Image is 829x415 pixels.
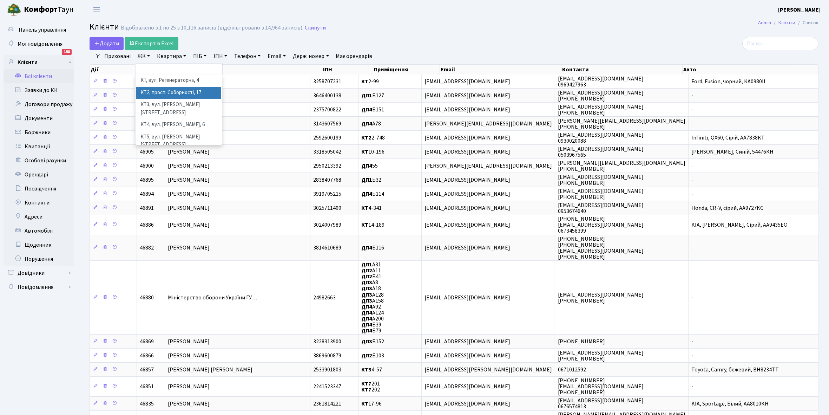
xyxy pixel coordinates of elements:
[558,173,644,187] span: [EMAIL_ADDRESS][DOMAIN_NAME] [PHONE_NUMBER]
[140,400,154,408] span: 46835
[361,221,368,229] b: КТ
[691,148,774,156] span: [PERSON_NAME], Синій, 54476KH
[361,366,371,374] b: КТ3
[361,78,368,85] b: КТ
[313,294,336,301] span: 24982663
[290,50,331,62] a: Держ. номер
[135,50,153,62] a: ЖК
[361,244,384,252] span: Б116
[373,65,440,74] th: Приміщення
[4,55,74,69] a: Клієнти
[136,119,221,131] li: КТ4, вул. [PERSON_NAME], 6
[313,134,341,142] span: 2592600199
[140,221,154,229] span: 46886
[361,400,368,408] b: КТ
[168,366,252,374] span: [PERSON_NAME] [PERSON_NAME]
[361,297,372,305] b: ДП3
[140,352,154,359] span: 46866
[168,294,257,301] span: Міністерство оборони України ГУ…
[136,131,221,151] li: КТ5, вул. [PERSON_NAME][STREET_ADDRESS]
[361,134,371,142] b: КТ2
[361,176,372,184] b: ДП1
[4,266,74,280] a: Довідники
[361,120,372,128] b: ДП4
[140,244,154,252] span: 46882
[361,309,372,317] b: ДП4
[313,221,341,229] span: 3024007989
[558,145,644,159] span: [EMAIL_ADDRESS][DOMAIN_NAME] 0503967565
[4,83,74,97] a: Заявки до КК
[691,294,693,301] span: -
[140,294,154,301] span: 46880
[361,176,381,184] span: Б32
[168,244,210,252] span: [PERSON_NAME]
[778,19,795,26] a: Клієнти
[795,19,818,27] li: Список
[361,92,384,99] span: Б127
[425,92,510,99] span: [EMAIL_ADDRESS][DOMAIN_NAME]
[168,338,210,345] span: [PERSON_NAME]
[425,162,552,170] span: [PERSON_NAME][EMAIL_ADDRESS][DOMAIN_NAME]
[361,78,379,85] span: 2-99
[561,65,683,74] th: Контакти
[168,176,210,184] span: [PERSON_NAME]
[425,190,510,198] span: [EMAIL_ADDRESS][DOMAIN_NAME]
[361,285,372,293] b: ДП3
[361,338,384,345] span: Б152
[167,65,322,74] th: ПІБ
[361,204,382,212] span: 4-341
[425,366,552,374] span: [EMAIL_ADDRESS][PERSON_NAME][DOMAIN_NAME]
[361,106,384,114] span: Б151
[425,148,510,156] span: [EMAIL_ADDRESS][DOMAIN_NAME]
[361,261,372,268] b: ДП1
[4,210,74,224] a: Адреси
[558,235,644,261] span: [PHONE_NUMBER] [PHONE_NUMBER] [EMAIL_ADDRESS][DOMAIN_NAME] [PHONE_NUMBER]
[558,291,644,305] span: [EMAIL_ADDRESS][DOMAIN_NAME] [PHONE_NUMBER]
[4,111,74,125] a: Документи
[361,279,372,286] b: ДП3
[361,204,368,212] b: КТ
[361,386,371,394] b: КТ7
[313,204,341,212] span: 3025711400
[90,37,124,50] a: Додати
[361,303,372,311] b: ДП4
[361,352,384,359] span: Б103
[4,196,74,210] a: Контакти
[691,92,693,99] span: -
[691,106,693,114] span: -
[24,4,58,15] b: Комфорт
[425,176,510,184] span: [EMAIL_ADDRESS][DOMAIN_NAME]
[361,162,378,170] span: 55
[313,176,341,184] span: 2838407768
[168,190,210,198] span: [PERSON_NAME]
[4,69,74,83] a: Всі клієнти
[361,315,372,323] b: ДП4
[691,400,769,408] span: KIA, Sportage, Білий, АА8010КН
[24,4,74,16] span: Таун
[4,280,74,294] a: Повідомлення
[425,400,510,408] span: [EMAIL_ADDRESS][DOMAIN_NAME]
[361,92,372,99] b: ДП1
[313,78,341,85] span: 3258707231
[4,140,74,154] a: Квитанції
[425,78,510,85] span: [EMAIL_ADDRESS][DOMAIN_NAME]
[136,99,221,119] li: КТ3, вул. [PERSON_NAME][STREET_ADDRESS]
[4,252,74,266] a: Порушення
[361,148,384,156] span: 10-196
[168,162,210,170] span: [PERSON_NAME]
[691,221,788,229] span: KIA, [PERSON_NAME], Сірий, AA9435EO
[558,366,586,374] span: 0671012592
[333,50,375,62] a: Має орендарів
[4,125,74,140] a: Боржники
[361,400,382,408] span: 17-96
[136,74,221,87] li: КТ, вул. Регенераторна, 4
[140,366,154,374] span: 46857
[4,168,74,182] a: Орендарі
[361,291,372,299] b: ДП3
[425,383,510,390] span: [EMAIL_ADDRESS][DOMAIN_NAME]
[211,50,230,62] a: ІПН
[361,327,372,335] b: ДП4
[313,366,341,374] span: 2533901803
[425,244,510,252] span: [EMAIL_ADDRESS][DOMAIN_NAME]
[4,154,74,168] a: Особові рахунки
